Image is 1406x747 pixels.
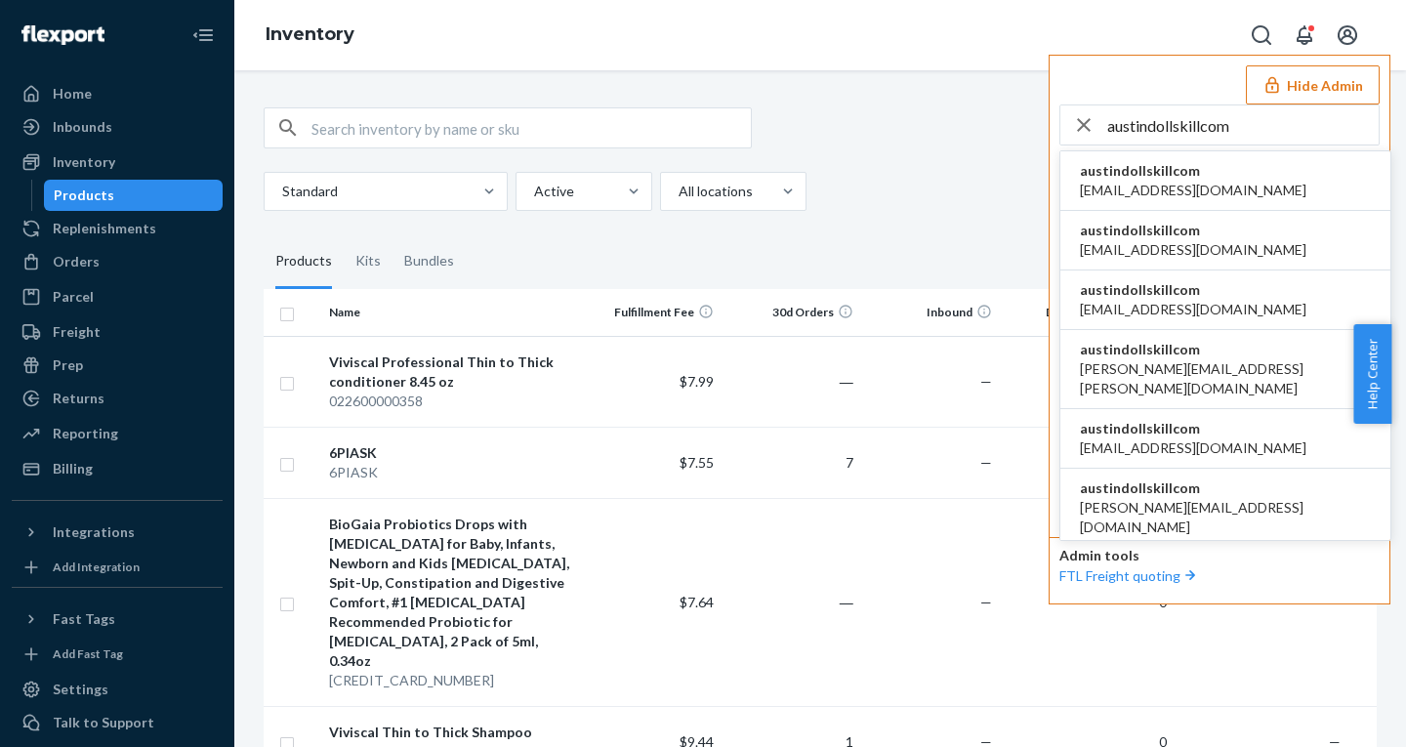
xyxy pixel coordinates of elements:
span: [EMAIL_ADDRESS][DOMAIN_NAME] [1080,181,1306,200]
th: DTC Fulfillment [1000,289,1174,336]
span: [EMAIL_ADDRESS][DOMAIN_NAME] [1080,438,1306,458]
div: Inventory [53,152,115,172]
div: Kits [355,234,381,289]
td: 0 [1000,427,1174,498]
div: 6PIASK [329,443,574,463]
p: Admin tools [1059,546,1380,565]
td: 0 [1000,498,1174,706]
input: All locations [677,182,679,201]
div: Parcel [53,287,94,307]
a: Settings [12,674,223,705]
button: Hide Admin [1246,65,1380,104]
input: Search inventory by name or sku [311,108,751,147]
div: Settings [53,680,108,699]
a: Home [12,78,223,109]
button: Integrations [12,517,223,548]
td: 2 [1000,336,1174,427]
a: Replenishments [12,213,223,244]
span: austindollskillcom [1080,419,1306,438]
div: Fast Tags [53,609,115,629]
a: Reporting [12,418,223,449]
div: 022600000358 [329,392,574,411]
span: austindollskillcom [1080,221,1306,240]
a: Inventory [12,146,223,178]
div: Add Integration [53,559,140,575]
div: 6PIASK [329,463,574,482]
ol: breadcrumbs [250,7,370,63]
td: ― [722,498,861,706]
a: Parcel [12,281,223,312]
span: — [980,594,992,610]
input: Standard [280,182,282,201]
th: Fulfillment Fee [583,289,723,336]
button: Open account menu [1328,16,1367,55]
span: — [1329,594,1341,610]
a: Talk to Support [12,707,223,738]
div: Add Fast Tag [53,645,123,662]
div: Viviscal Professional Thin to Thick conditioner 8.45 oz [329,353,574,392]
td: 7 [722,427,861,498]
span: [EMAIL_ADDRESS][DOMAIN_NAME] [1080,300,1306,319]
th: Name [321,289,582,336]
span: — [980,373,992,390]
div: [CREDIT_CARD_NUMBER] [329,671,574,690]
button: Open Search Box [1242,16,1281,55]
div: BioGaia Probiotics Drops with [MEDICAL_DATA] for Baby, Infants, Newborn and Kids [MEDICAL_DATA], ... [329,515,574,671]
span: $7.99 [680,373,714,390]
a: Returns [12,383,223,414]
span: — [980,454,992,471]
a: Inventory [266,23,354,45]
th: 30d Orders [722,289,861,336]
div: Prep [53,355,83,375]
td: ― [722,336,861,427]
span: austindollskillcom [1080,478,1371,498]
button: Close Navigation [184,16,223,55]
span: austindollskillcom [1080,161,1306,181]
a: Freight [12,316,223,348]
span: [PERSON_NAME][EMAIL_ADDRESS][PERSON_NAME][DOMAIN_NAME] [1080,359,1371,398]
div: Bundles [404,234,454,289]
a: Inbounds [12,111,223,143]
div: Inbounds [53,117,112,137]
div: Products [275,234,332,289]
button: Help Center [1353,324,1391,424]
input: Active [532,182,534,201]
div: Orders [53,252,100,271]
div: Billing [53,459,93,478]
span: austindollskillcom [1080,280,1306,300]
img: Flexport logo [21,25,104,45]
div: Talk to Support [53,713,154,732]
a: Add Fast Tag [12,643,223,666]
a: Products [44,180,224,211]
button: Fast Tags [12,603,223,635]
div: Products [54,186,114,205]
span: [EMAIL_ADDRESS][DOMAIN_NAME] [1080,240,1306,260]
a: Orders [12,246,223,277]
button: Open notifications [1285,16,1324,55]
span: $7.64 [680,594,714,610]
div: Home [53,84,92,104]
div: Freight [53,322,101,342]
input: Search or paste seller ID [1107,105,1379,145]
div: Reporting [53,424,118,443]
div: Returns [53,389,104,408]
a: Billing [12,453,223,484]
th: Inbound [861,289,1001,336]
div: Integrations [53,522,135,542]
div: Replenishments [53,219,156,238]
span: austindollskillcom [1080,340,1371,359]
div: Viviscal Thin to Thick Shampoo [329,723,574,742]
a: Add Integration [12,556,223,579]
span: [PERSON_NAME][EMAIL_ADDRESS][DOMAIN_NAME] [1080,498,1371,537]
span: $7.55 [680,454,714,471]
a: Prep [12,350,223,381]
a: FTL Freight quoting [1059,567,1200,584]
